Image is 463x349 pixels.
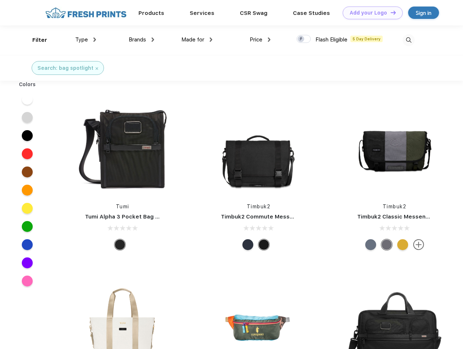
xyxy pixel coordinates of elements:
img: DT [391,11,396,15]
div: Eco Nautical [242,239,253,250]
div: Add your Logo [350,10,387,16]
a: Tumi Alpha 3 Pocket Bag Small [85,213,170,220]
div: Sign in [416,9,431,17]
img: fo%20logo%202.webp [43,7,129,19]
div: Search: bag spotlight [37,64,93,72]
span: Price [250,36,262,43]
img: more.svg [413,239,424,250]
div: Colors [13,81,41,88]
a: Products [138,10,164,16]
div: Black [114,239,125,250]
div: Eco Army Pop [381,239,392,250]
a: Tumi [116,204,129,209]
div: Filter [32,36,47,44]
span: Brands [129,36,146,43]
img: dropdown.png [93,37,96,42]
img: filter_cancel.svg [96,67,98,70]
a: Timbuk2 Classic Messenger Bag [357,213,447,220]
div: Eco Lightbeam [365,239,376,250]
div: Eco Black [258,239,269,250]
a: Timbuk2 [383,204,407,209]
img: func=resize&h=266 [346,99,443,196]
img: dropdown.png [210,37,212,42]
span: Made for [181,36,204,43]
img: dropdown.png [268,37,270,42]
span: Flash Eligible [315,36,347,43]
a: Sign in [408,7,439,19]
img: func=resize&h=266 [210,99,307,196]
a: Timbuk2 [247,204,271,209]
img: dropdown.png [152,37,154,42]
span: 5 Day Delivery [350,36,383,42]
img: func=resize&h=266 [74,99,171,196]
img: desktop_search.svg [403,34,415,46]
div: Eco Amber [397,239,408,250]
a: Timbuk2 Commute Messenger Bag [221,213,318,220]
span: Type [75,36,88,43]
